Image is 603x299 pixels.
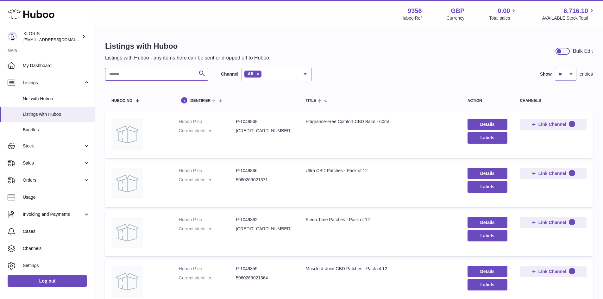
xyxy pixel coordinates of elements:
[179,119,236,125] dt: Huboo P no
[179,217,236,223] dt: Huboo P no
[111,266,143,297] img: Muscle & Joint CBD Patches - Pack of 12
[498,7,510,15] span: 0.00
[305,217,455,223] div: Sleep Time Patches - Pack of 12
[468,217,507,228] a: Details
[538,171,566,176] span: Link Channel
[105,41,271,51] h1: Listings with Huboo
[236,266,293,272] dd: P-1049859
[179,226,236,232] dt: Current identifier
[23,37,93,42] span: [EMAIL_ADDRESS][DOMAIN_NAME]
[111,99,132,103] span: Huboo no
[23,80,83,86] span: Listings
[111,217,143,248] img: Sleep Time Patches - Pack of 12
[305,266,455,272] div: Muscle & Joint CBD Patches - Pack of 12
[538,121,566,127] span: Link Channel
[23,127,90,133] span: Bundles
[23,177,83,183] span: Orders
[451,7,464,15] strong: GBP
[23,211,83,217] span: Invoicing and Payments
[468,279,507,290] button: Labels
[542,7,595,21] a: 6,716.10 AVAILABLE Stock Total
[236,119,293,125] dd: P-1049868
[408,7,422,15] strong: 9356
[520,266,587,277] button: Link Channel
[105,54,271,61] p: Listings with Huboo - any items here can be sent or dropped off to Huboo.
[179,168,236,174] dt: Huboo P no
[221,71,238,77] label: Channel
[520,168,587,179] button: Link Channel
[236,168,293,174] dd: P-1049866
[468,168,507,179] a: Details
[23,96,90,102] span: Not with Huboo
[468,181,507,192] button: Labels
[520,217,587,228] button: Link Channel
[468,266,507,277] a: Details
[305,99,316,103] span: title
[23,160,83,166] span: Sales
[538,269,566,274] span: Link Channel
[23,194,90,200] span: Usage
[305,168,455,174] div: Ultra CBD Patches - Pack of 12
[23,111,90,117] span: Listings with Huboo
[23,263,90,269] span: Settings
[8,275,87,287] a: Log out
[236,275,293,281] dd: 5060269021364
[23,228,90,234] span: Cases
[111,168,143,199] img: Ultra CBD Patches - Pack of 12
[111,119,143,150] img: Fragrance-Free Comfort CBD Balm - 60ml
[179,266,236,272] dt: Huboo P no
[489,15,517,21] span: Total sales
[236,217,293,223] dd: P-1049862
[447,15,465,21] div: Currency
[468,230,507,241] button: Labels
[538,220,566,225] span: Link Channel
[573,48,593,55] div: Bulk Edit
[236,128,293,134] dd: [CREDIT_CARD_NUMBER]
[179,177,236,183] dt: Current identifier
[540,71,552,77] label: Show
[468,119,507,130] a: Details
[520,119,587,130] button: Link Channel
[468,99,507,103] div: action
[23,31,80,43] div: KLORIS
[305,119,455,125] div: Fragrance-Free Comfort CBD Balm - 60ml
[401,15,422,21] div: Huboo Ref
[190,99,211,103] span: identifier
[23,143,83,149] span: Stock
[179,128,236,134] dt: Current identifier
[580,71,593,77] span: entries
[236,226,293,232] dd: [CREDIT_CARD_NUMBER]
[248,71,253,76] span: All
[542,15,595,21] span: AVAILABLE Stock Total
[468,132,507,143] button: Labels
[8,32,17,41] img: internalAdmin-9356@internal.huboo.com
[179,275,236,281] dt: Current identifier
[563,7,588,15] span: 6,716.10
[236,177,293,183] dd: 5060269021371
[23,63,90,69] span: My Dashboard
[520,99,587,103] div: channels
[489,7,517,21] a: 0.00 Total sales
[23,246,90,252] span: Channels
